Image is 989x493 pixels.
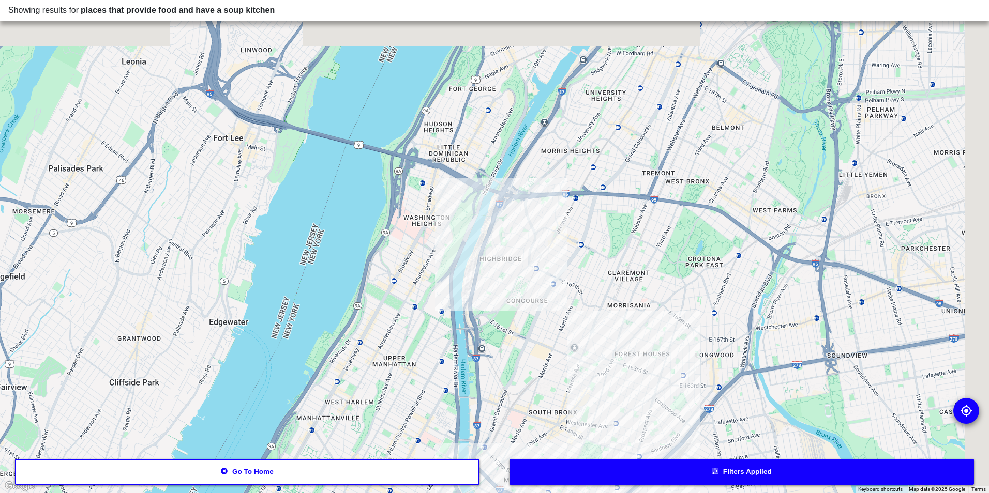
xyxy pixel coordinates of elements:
[858,486,903,493] button: Keyboard shortcuts
[8,4,981,17] div: Showing results for
[510,459,975,485] button: Filters applied
[15,459,480,485] button: Go to home
[960,405,972,417] img: go to my location
[3,480,37,493] img: Google
[81,6,275,14] span: places that provide food and have a soup kitchen
[909,486,965,492] span: Map data ©2025 Google
[3,480,37,493] a: Open this area in Google Maps (opens a new window)
[971,486,986,492] a: Terms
